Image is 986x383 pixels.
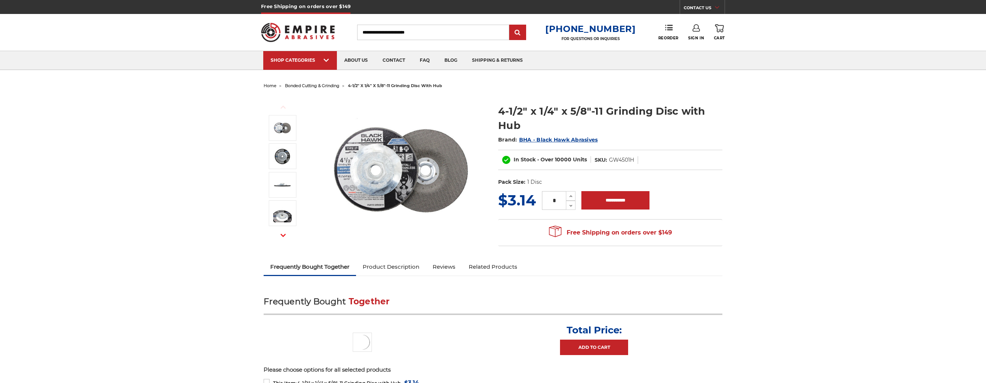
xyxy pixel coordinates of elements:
p: Please choose options for all selected products [264,366,722,374]
img: BHA 4.5 Inch Grinding Wheel with 5/8 inch hub [353,333,372,352]
a: [PHONE_NUMBER] [545,24,636,34]
span: Free Shipping on orders over $149 [549,225,672,240]
dd: 1 Disc [527,178,542,186]
dt: SKU: [595,156,607,164]
span: Cart [714,36,725,40]
button: Previous [274,99,292,115]
span: Reorder [658,36,679,40]
img: Empire Abrasives [261,18,335,47]
a: Reviews [426,259,462,275]
span: In Stock [514,156,536,163]
a: Add to Cart [560,340,628,355]
a: shipping & returns [465,51,530,70]
span: - Over [537,156,553,163]
img: 1/4 inch thick hubbed grinding wheel [273,176,292,194]
dd: GW4501H [609,156,634,164]
span: Frequently Bought [264,296,346,307]
span: 4-1/2" x 1/4" x 5/8"-11 grinding disc with hub [348,83,442,88]
span: Brand: [498,136,517,143]
a: Product Description [356,259,426,275]
span: Sign In [688,36,704,40]
img: 4-1/2" x 1/4" x 5/8"-11 Grinding Disc with Hub [273,147,292,165]
img: BHA 4.5 Inch Grinding Wheel with 5/8 inch hub [273,119,292,137]
p: Total Price: [567,324,622,336]
div: SHOP CATEGORIES [271,57,330,63]
input: Submit [510,25,525,40]
h1: 4-1/2" x 1/4" x 5/8"-11 Grinding Disc with Hub [498,104,722,133]
a: bonded cutting & grinding [285,83,339,88]
img: BHA 4.5 Inch Grinding Wheel with 5/8 inch hub [327,96,474,243]
span: $3.14 [498,191,536,209]
a: Related Products [462,259,524,275]
span: Units [573,156,587,163]
span: Together [349,296,390,307]
img: 4-1/2 inch hub grinding discs [273,204,292,222]
a: Reorder [658,24,679,40]
a: Cart [714,24,725,40]
p: FOR QUESTIONS OR INQUIRIES [545,36,636,41]
a: about us [337,51,375,70]
a: blog [437,51,465,70]
span: 10000 [555,156,571,163]
a: CONTACT US [684,4,725,14]
a: contact [375,51,412,70]
button: Next [274,227,292,243]
dt: Pack Size: [498,178,525,186]
a: BHA - Black Hawk Abrasives [519,136,598,143]
a: Frequently Bought Together [264,259,356,275]
a: faq [412,51,437,70]
a: home [264,83,277,88]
